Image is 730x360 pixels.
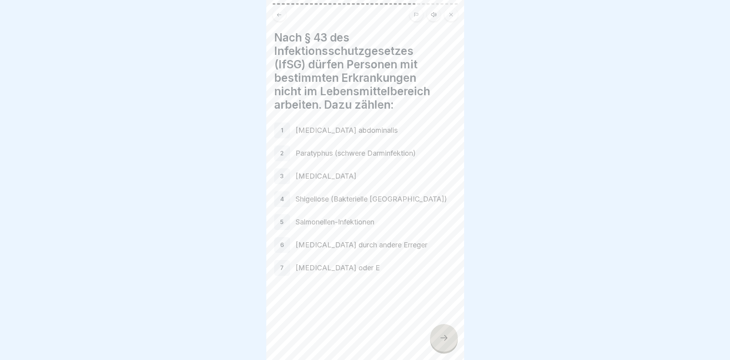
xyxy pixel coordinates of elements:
[296,240,456,250] p: [MEDICAL_DATA] durch andere Erreger
[280,241,284,249] p: 6
[296,263,456,273] p: [MEDICAL_DATA] oder E
[274,31,456,111] h4: Nach § 43 des Infektionsschutzgesetzes (IfSG) dürfen Personen mit bestimmten Erkrankungen nicht i...
[280,264,284,271] p: 7
[296,171,456,181] p: [MEDICAL_DATA]
[280,196,284,203] p: 4
[296,125,456,136] p: [MEDICAL_DATA] abdominalis
[280,219,284,226] p: 5
[281,127,283,134] p: 1
[280,150,284,157] p: 2
[280,173,284,180] p: 3
[296,194,456,204] p: Shigellose (Bakterielle [GEOGRAPHIC_DATA])
[296,148,456,158] p: Paratyphus (schwere Darminfektion)
[296,217,456,227] p: Salmonellen-Infektionen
